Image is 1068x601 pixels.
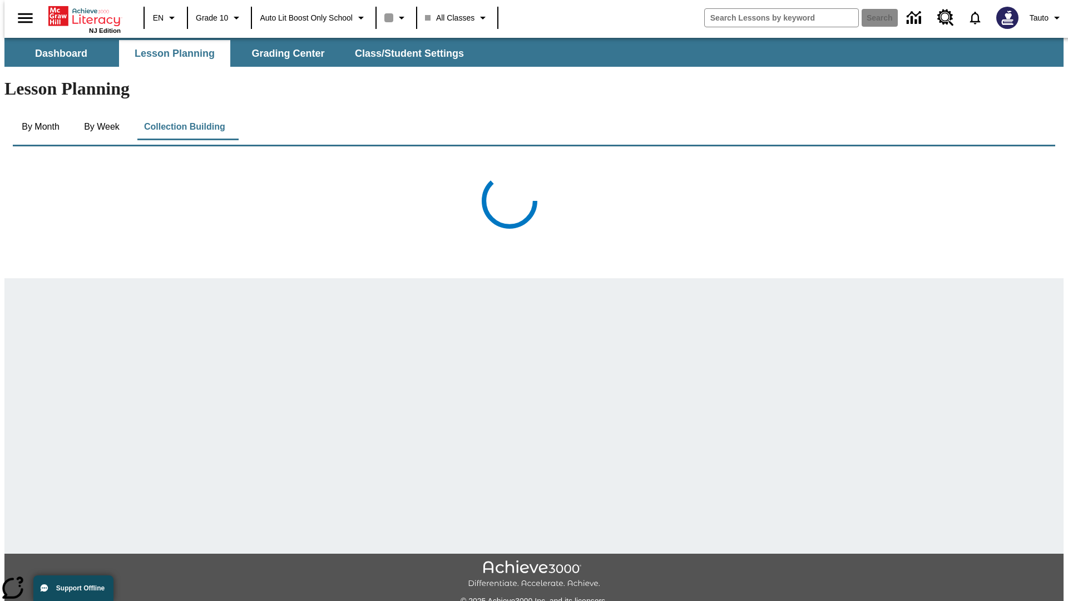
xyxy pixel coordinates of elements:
[13,114,68,140] button: By Month
[33,575,113,601] button: Support Offline
[89,27,121,34] span: NJ Edition
[1030,12,1049,24] span: Tauto
[931,3,961,33] a: Resource Center, Will open in new tab
[191,8,248,28] button: Grade: Grade 10, Select a grade
[48,5,121,27] a: Home
[56,584,105,592] span: Support Offline
[425,12,474,24] span: All Classes
[148,8,184,28] button: Language: EN, Select a language
[74,114,130,140] button: By Week
[135,47,215,60] span: Lesson Planning
[255,8,372,28] button: School: Auto Lit Boost only School, Select your school
[961,3,990,32] a: Notifications
[260,12,353,24] span: Auto Lit Boost only School
[900,3,931,33] a: Data Center
[346,40,473,67] button: Class/Student Settings
[9,2,42,35] button: Open side menu
[1025,8,1068,28] button: Profile/Settings
[990,3,1025,32] button: Select a new avatar
[4,78,1064,99] h1: Lesson Planning
[119,40,230,67] button: Lesson Planning
[996,7,1018,29] img: Avatar
[4,40,474,67] div: SubNavbar
[355,47,464,60] span: Class/Student Settings
[35,47,87,60] span: Dashboard
[705,9,858,27] input: search field
[135,114,234,140] button: Collection Building
[196,12,228,24] span: Grade 10
[421,8,494,28] button: Class: All Classes, Select your class
[468,560,600,589] img: Achieve3000 Differentiate Accelerate Achieve
[251,47,324,60] span: Grading Center
[153,12,164,24] span: EN
[233,40,344,67] button: Grading Center
[6,40,117,67] button: Dashboard
[4,38,1064,67] div: SubNavbar
[48,4,121,34] div: Home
